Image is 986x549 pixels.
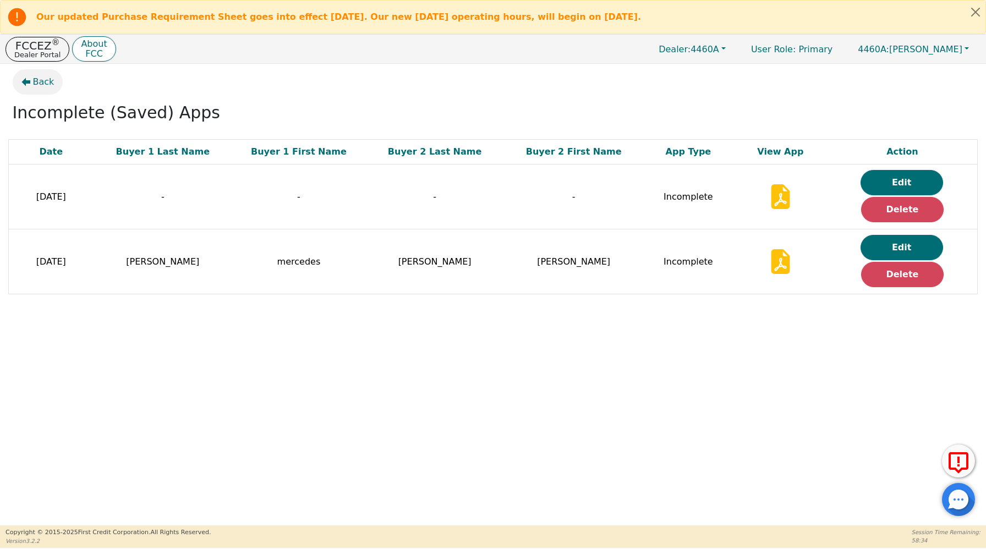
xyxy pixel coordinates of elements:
p: Session Time Remaining: [912,528,980,536]
p: Version 3.2.2 [6,537,211,545]
div: Date [12,145,91,158]
div: Buyer 2 Last Name [368,145,502,158]
p: 58:34 [912,536,980,545]
p: Primary [740,39,843,60]
span: - [161,191,165,202]
sup: ® [52,37,60,47]
b: Our updated Purchase Requirement Sheet goes into effect [DATE]. Our new [DATE] operating hours, w... [36,12,641,22]
span: Incomplete [664,191,713,202]
span: 4460A: [858,44,889,54]
span: Back [33,75,54,89]
span: - [572,191,576,202]
span: mercedes [277,256,321,267]
span: All Rights Reserved. [150,529,211,536]
div: Buyer 1 Last Name [96,145,230,158]
p: FCCEZ [14,40,61,51]
td: [DATE] [9,164,94,229]
div: View App [736,145,825,158]
a: User Role: Primary [740,39,843,60]
button: Report Error to FCC [942,444,975,477]
div: Action [830,145,974,158]
p: Copyright © 2015- 2025 First Credit Corporation. [6,528,211,537]
button: Delete [861,197,944,222]
span: User Role : [751,44,796,54]
span: [PERSON_NAME] [537,256,610,267]
button: Edit [861,170,943,195]
div: Buyer 1 First Name [235,145,363,158]
span: [PERSON_NAME] [398,256,472,267]
button: Close alert [966,1,985,23]
h2: Incomplete (Saved) Apps [13,103,974,123]
button: Delete [861,262,944,287]
button: Dealer:4460A [647,41,737,58]
div: App Type [646,145,731,158]
p: Dealer Portal [14,51,61,58]
button: Edit [861,235,943,260]
div: Buyer 2 First Name [507,145,640,158]
span: [PERSON_NAME] [126,256,199,267]
td: [DATE] [9,229,94,294]
p: About [81,40,107,48]
button: Back [13,69,63,95]
span: 4460A [659,44,719,54]
p: FCC [81,50,107,58]
span: Dealer: [659,44,691,54]
span: - [433,191,436,202]
button: 4460A:[PERSON_NAME] [846,41,980,58]
button: FCCEZ®Dealer Portal [6,37,69,62]
button: AboutFCC [72,36,116,62]
span: Incomplete [664,256,713,267]
span: - [297,191,300,202]
span: [PERSON_NAME] [858,44,962,54]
